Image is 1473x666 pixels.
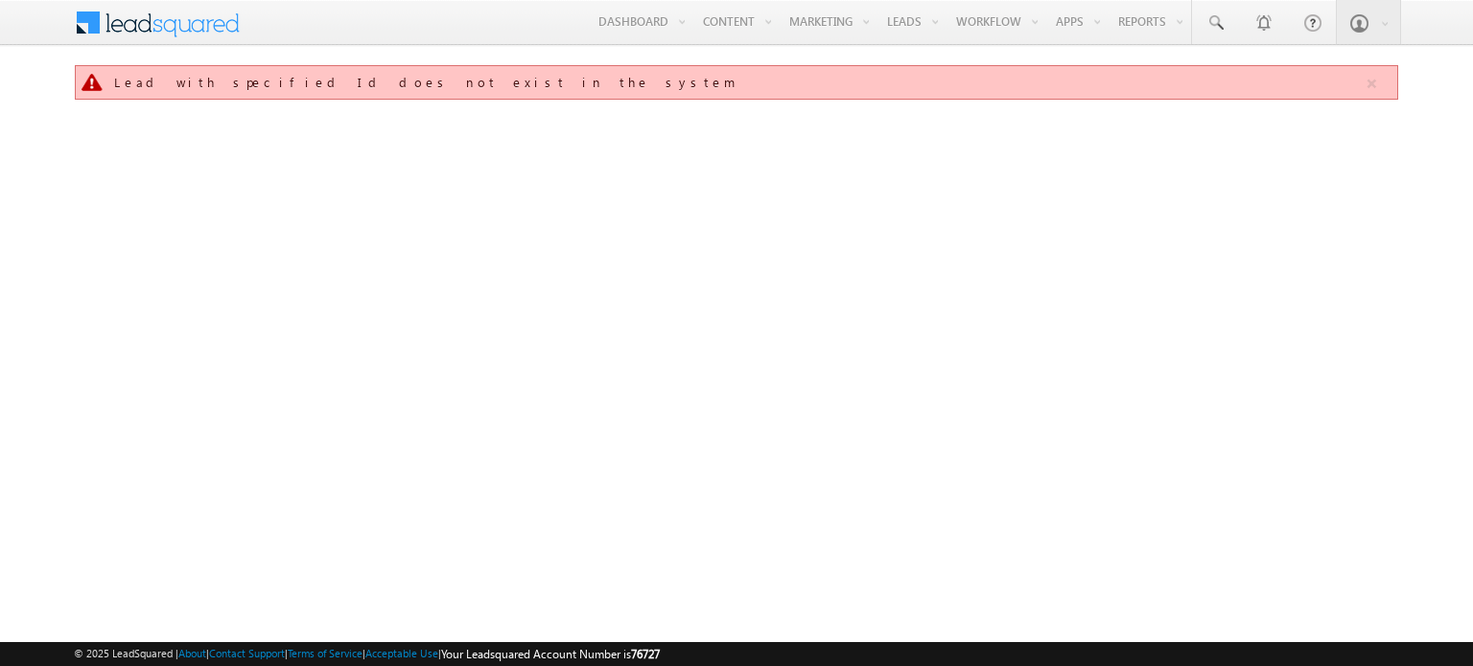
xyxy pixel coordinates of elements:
[209,647,285,659] a: Contact Support
[74,645,660,663] span: © 2025 LeadSquared | | | | |
[631,647,660,661] span: 76727
[288,647,362,659] a: Terms of Service
[178,647,206,659] a: About
[114,74,1364,91] div: Lead with specified Id does not exist in the system
[365,647,438,659] a: Acceptable Use
[441,647,660,661] span: Your Leadsquared Account Number is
